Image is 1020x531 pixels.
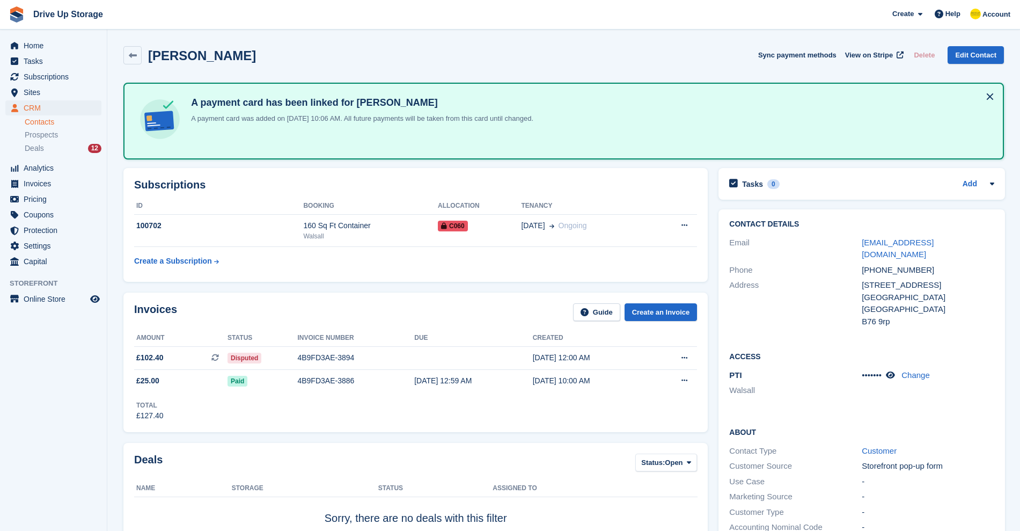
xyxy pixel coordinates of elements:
[533,375,651,387] div: [DATE] 10:00 AM
[438,198,522,215] th: Allocation
[24,238,88,253] span: Settings
[862,316,994,328] div: B76 9rp
[228,376,247,387] span: Paid
[982,9,1010,20] span: Account
[5,238,101,253] a: menu
[325,512,507,524] span: Sorry, there are no deals with this filter
[228,330,297,347] th: Status
[134,251,219,271] a: Create a Subscription
[767,179,780,189] div: 0
[24,69,88,84] span: Subscriptions
[134,256,212,267] div: Create a Subscription
[625,303,698,321] a: Create an Invoice
[297,352,414,363] div: 4B9FD3AE-3894
[5,176,101,191] a: menu
[862,460,994,472] div: Storefront pop-up form
[297,375,414,387] div: 4B9FD3AE-3886
[5,223,101,238] a: menu
[5,207,101,222] a: menu
[24,223,88,238] span: Protection
[25,143,101,154] a: Deals 12
[729,237,862,261] div: Email
[25,130,58,140] span: Prospects
[5,38,101,53] a: menu
[25,143,44,154] span: Deals
[862,279,994,292] div: [STREET_ADDRESS]
[729,506,862,519] div: Customer Type
[862,476,994,488] div: -
[742,179,763,189] h2: Tasks
[24,176,88,191] span: Invoices
[729,264,862,277] div: Phone
[24,254,88,269] span: Capital
[303,231,438,241] div: Walsall
[729,476,862,488] div: Use Case
[5,69,101,84] a: menu
[134,454,163,474] h2: Deals
[862,370,882,380] span: •••••••
[665,457,683,468] span: Open
[729,426,994,437] h2: About
[303,220,438,231] div: 160 Sq Ft Container
[758,46,836,64] button: Sync payment methods
[187,97,533,109] h4: A payment card has been linked for [PERSON_NAME]
[5,54,101,69] a: menu
[729,384,862,397] li: Walsall
[533,330,651,347] th: Created
[862,264,994,277] div: [PHONE_NUMBER]
[521,220,545,231] span: [DATE]
[187,113,533,124] p: A payment card was added on [DATE] 10:06 AM. All future payments will be taken from this card unt...
[970,9,981,19] img: Crispin Vitoria
[24,85,88,100] span: Sites
[862,506,994,519] div: -
[845,50,893,61] span: View on Stripe
[641,457,665,468] span: Status:
[945,9,960,19] span: Help
[303,198,438,215] th: Booking
[5,100,101,115] a: menu
[5,161,101,176] a: menu
[862,446,897,455] a: Customer
[134,330,228,347] th: Amount
[24,192,88,207] span: Pricing
[729,351,994,361] h2: Access
[148,48,256,63] h2: [PERSON_NAME]
[25,117,101,127] a: Contacts
[10,278,107,289] span: Storefront
[136,410,164,421] div: £127.40
[297,330,414,347] th: Invoice number
[24,100,88,115] span: CRM
[948,46,1004,64] a: Edit Contact
[901,370,930,380] a: Change
[134,303,177,321] h2: Invoices
[521,198,652,215] th: Tenancy
[841,46,906,64] a: View on Stripe
[729,445,862,457] div: Contact Type
[228,353,261,363] span: Disputed
[5,85,101,100] a: menu
[635,454,697,471] button: Status: Open
[24,54,88,69] span: Tasks
[438,221,468,231] span: C060
[24,38,88,53] span: Home
[232,480,378,497] th: Storage
[134,480,232,497] th: Name
[493,480,697,497] th: Assigned to
[136,352,164,363] span: £102.40
[136,401,164,410] div: Total
[29,5,107,23] a: Drive Up Storage
[414,330,532,347] th: Due
[137,97,182,142] img: card-linked-ebf98d0992dc2aeb22e95c0e3c79077019eb2392cfd83c6a337811c24bc77127.svg
[134,179,697,191] h2: Subscriptions
[378,480,493,497] th: Status
[963,178,977,191] a: Add
[573,303,620,321] a: Guide
[729,460,862,472] div: Customer Source
[862,292,994,304] div: [GEOGRAPHIC_DATA]
[5,254,101,269] a: menu
[862,303,994,316] div: [GEOGRAPHIC_DATA]
[559,221,587,230] span: Ongoing
[25,129,101,141] a: Prospects
[9,6,25,23] img: stora-icon-8386f47178a22dfd0bd8f6a31ec36ba5ce8667c1dd55bd0f319d3a0aa187defe.svg
[729,491,862,503] div: Marketing Source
